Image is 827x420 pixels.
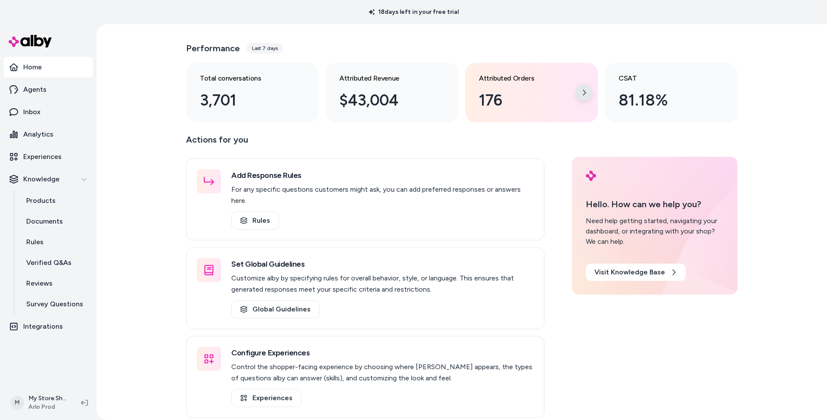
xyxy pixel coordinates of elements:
[586,171,596,181] img: alby Logo
[3,57,93,78] a: Home
[619,89,710,112] div: 81.18%
[18,232,93,252] a: Rules
[619,73,710,84] h3: CSAT
[28,403,67,411] span: Arlo Prod
[200,73,291,84] h3: Total conversations
[247,43,283,53] div: Last 7 days
[26,196,56,206] p: Products
[28,394,67,403] p: My Store Shopify
[186,63,319,122] a: Total conversations 3,701
[479,73,570,84] h3: Attributed Orders
[326,63,458,122] a: Attributed Revenue $43,004
[18,211,93,232] a: Documents
[26,299,83,309] p: Survey Questions
[339,73,431,84] h3: Attributed Revenue
[186,42,240,54] h3: Performance
[231,300,320,318] a: Global Guidelines
[465,63,598,122] a: Attributed Orders 176
[26,237,44,247] p: Rules
[231,212,279,230] a: Rules
[18,252,93,273] a: Verified Q&As
[18,273,93,294] a: Reviews
[23,84,47,95] p: Agents
[586,198,724,211] p: Hello. How can we help you?
[479,89,570,112] div: 176
[200,89,291,112] div: 3,701
[3,79,93,100] a: Agents
[3,124,93,145] a: Analytics
[18,190,93,211] a: Products
[23,152,62,162] p: Experiences
[23,321,63,332] p: Integrations
[231,389,302,407] a: Experiences
[586,264,686,281] a: Visit Knowledge Base
[5,389,74,417] button: MMy Store ShopifyArlo Prod
[231,184,534,206] p: For any specific questions customers might ask, you can add preferred responses or answers here.
[3,146,93,167] a: Experiences
[231,258,534,270] h3: Set Global Guidelines
[26,258,72,268] p: Verified Q&As
[339,89,431,112] div: $43,004
[26,278,53,289] p: Reviews
[186,133,544,153] p: Actions for you
[586,216,724,247] div: Need help getting started, navigating your dashboard, or integrating with your shop? We can help.
[231,169,534,181] h3: Add Response Rules
[10,396,24,410] span: M
[605,63,737,122] a: CSAT 81.18%
[26,216,63,227] p: Documents
[231,361,534,384] p: Control the shopper-facing experience by choosing where [PERSON_NAME] appears, the types of quest...
[18,294,93,314] a: Survey Questions
[23,129,53,140] p: Analytics
[23,62,42,72] p: Home
[364,8,464,16] p: 18 days left in your free trial
[231,273,534,295] p: Customize alby by specifying rules for overall behavior, style, or language. This ensures that ge...
[3,169,93,190] button: Knowledge
[3,102,93,122] a: Inbox
[9,35,52,47] img: alby Logo
[3,316,93,337] a: Integrations
[23,174,59,184] p: Knowledge
[23,107,40,117] p: Inbox
[231,347,534,359] h3: Configure Experiences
